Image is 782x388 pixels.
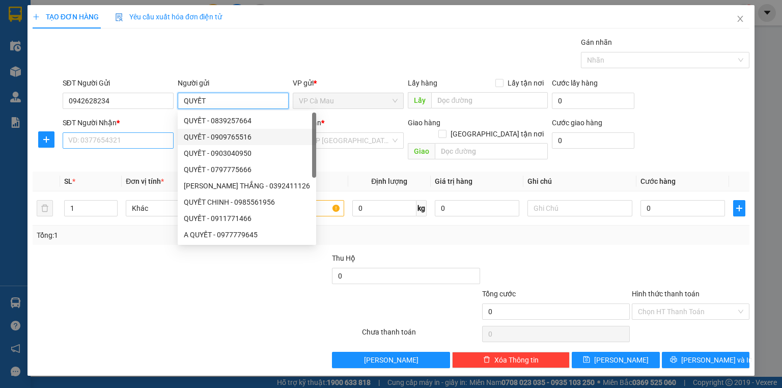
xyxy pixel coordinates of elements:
button: Close [726,5,755,34]
div: QUYẾT - 0909765516 [184,131,310,143]
span: Giao [408,143,435,159]
div: QUYẾT - 0911771466 [184,213,310,224]
label: Cước giao hàng [552,119,602,127]
label: Cước lấy hàng [552,79,598,87]
img: icon [115,13,123,21]
span: Lấy hàng [408,79,437,87]
span: save [583,356,590,364]
div: QUYẾT - 0797775666 [184,164,310,175]
button: plus [733,200,745,216]
div: LÊ QUYẾT THẮNG - 0392411126 [178,178,316,194]
span: Giá trị hàng [435,177,472,185]
button: plus [38,131,54,148]
span: printer [670,356,677,364]
input: Dọc đường [435,143,548,159]
span: Lấy [408,92,431,108]
div: SĐT Người Nhận [63,117,174,128]
div: [PERSON_NAME] THẮNG - 0392411126 [184,180,310,191]
button: delete [37,200,53,216]
span: [GEOGRAPHIC_DATA] tận nơi [446,128,548,140]
div: A QUYẾT - 0977779645 [184,229,310,240]
div: Chưa thanh toán [361,326,481,344]
span: plus [39,135,54,144]
input: Dọc đường [431,92,548,108]
span: [PERSON_NAME] [594,354,649,366]
span: close [736,15,744,23]
div: QUYẾT - 0903040950 [178,145,316,161]
input: Cước lấy hàng [552,93,634,109]
div: QUYẾT - 0911771466 [178,210,316,227]
span: SL [64,177,72,185]
span: delete [483,356,490,364]
div: QUYẾT - 0903040950 [184,148,310,159]
div: VP gửi [293,77,404,89]
div: QUYẾT - 0839257664 [184,115,310,126]
div: SĐT Người Gửi [63,77,174,89]
div: QUYẾT - 0839257664 [178,113,316,129]
input: Cước giao hàng [552,132,634,149]
label: Gán nhãn [581,38,612,46]
span: Yêu cầu xuất hóa đơn điện tử [115,13,222,21]
label: Hình thức thanh toán [632,290,700,298]
div: QUYẾT - 0909765516 [178,129,316,145]
input: Ghi Chú [527,200,632,216]
span: [PERSON_NAME] và In [681,354,752,366]
span: VP Cà Mau [299,93,398,108]
span: Đơn vị tính [126,177,164,185]
span: Cước hàng [640,177,676,185]
span: Giao hàng [408,119,440,127]
span: Thu Hộ [332,254,355,262]
button: printer[PERSON_NAME] và In [662,352,750,368]
span: Định lượng [371,177,407,185]
input: 0 [435,200,519,216]
span: Lấy tận nơi [504,77,548,89]
span: plus [33,13,40,20]
button: save[PERSON_NAME] [572,352,660,368]
div: QUYẾT - 0797775666 [178,161,316,178]
div: Người gửi [178,77,289,89]
span: [PERSON_NAME] [364,354,418,366]
strong: -Khi thất lạc, mất mát hàng hóa của quý khách, công ty sẽ chịu trách nhiệm bồi thường gấp 10 lần ... [5,63,310,70]
span: plus [734,204,745,212]
span: Khác [132,201,225,216]
div: QUYẾT CHINH - 0985561956 [184,197,310,208]
button: [PERSON_NAME] [332,352,450,368]
div: Quy định nhận/gửi hàng : [5,38,517,95]
div: Tổng: 1 [37,230,302,241]
div: QUYẾT CHINH - 0985561956 [178,194,316,210]
th: Ghi chú [523,172,636,191]
span: Xóa Thông tin [494,354,539,366]
span: Tổng cước [482,290,516,298]
div: A QUYẾT - 0977779645 [178,227,316,243]
span: TẠO ĐƠN HÀNG [33,13,99,21]
span: kg [416,200,427,216]
button: deleteXóa Thông tin [452,352,570,368]
strong: -Phiếu này chỉ có giá trị 5 ngày tính từ ngày ngày gửi [5,48,143,55]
